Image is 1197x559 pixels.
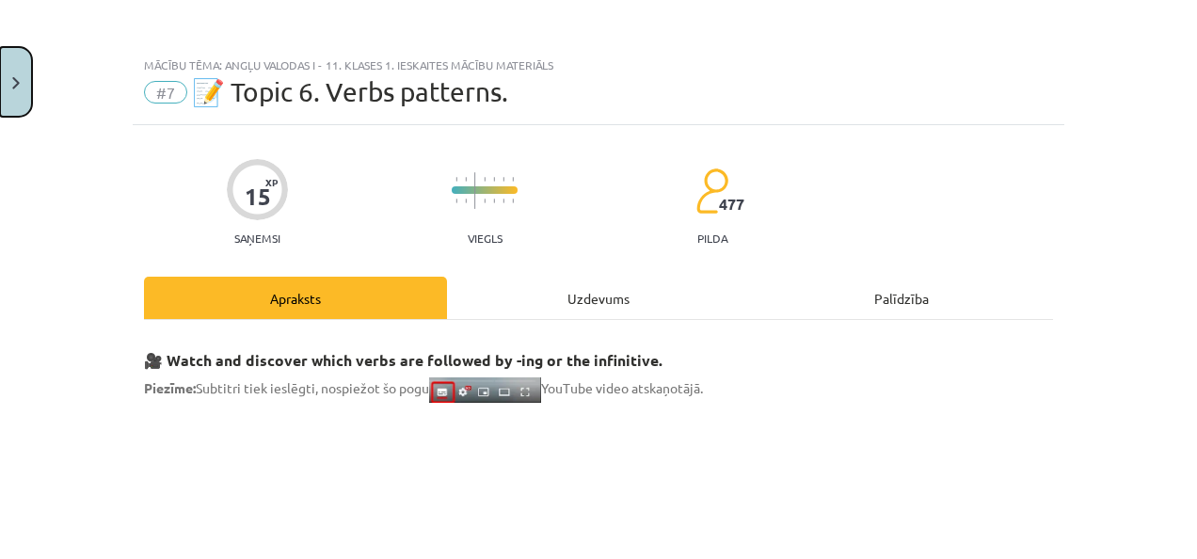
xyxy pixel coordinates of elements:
[695,168,728,215] img: students-c634bb4e5e11cddfef0936a35e636f08e4e9abd3cc4e673bd6f9a4125e45ecb1.svg
[144,379,196,396] strong: Piezīme:
[750,277,1053,319] div: Palīdzība
[493,199,495,203] img: icon-short-line-57e1e144782c952c97e751825c79c345078a6d821885a25fce030b3d8c18986b.svg
[144,379,703,396] span: Subtitri tiek ieslēgti, nospiežot šo pogu YouTube video atskaņotājā.
[227,232,288,245] p: Saņemsi
[192,76,508,107] span: 📝 Topic 6. Verbs patterns.
[512,177,514,182] img: icon-short-line-57e1e144782c952c97e751825c79c345078a6d821885a25fce030b3d8c18986b.svg
[468,232,503,245] p: Viegls
[503,199,504,203] img: icon-short-line-57e1e144782c952c97e751825c79c345078a6d821885a25fce030b3d8c18986b.svg
[455,199,457,203] img: icon-short-line-57e1e144782c952c97e751825c79c345078a6d821885a25fce030b3d8c18986b.svg
[465,177,467,182] img: icon-short-line-57e1e144782c952c97e751825c79c345078a6d821885a25fce030b3d8c18986b.svg
[144,58,1053,72] div: Mācību tēma: Angļu valodas i - 11. klases 1. ieskaites mācību materiāls
[245,184,271,210] div: 15
[493,177,495,182] img: icon-short-line-57e1e144782c952c97e751825c79c345078a6d821885a25fce030b3d8c18986b.svg
[503,177,504,182] img: icon-short-line-57e1e144782c952c97e751825c79c345078a6d821885a25fce030b3d8c18986b.svg
[265,177,278,187] span: XP
[465,199,467,203] img: icon-short-line-57e1e144782c952c97e751825c79c345078a6d821885a25fce030b3d8c18986b.svg
[512,199,514,203] img: icon-short-line-57e1e144782c952c97e751825c79c345078a6d821885a25fce030b3d8c18986b.svg
[484,177,486,182] img: icon-short-line-57e1e144782c952c97e751825c79c345078a6d821885a25fce030b3d8c18986b.svg
[144,277,447,319] div: Apraksts
[455,177,457,182] img: icon-short-line-57e1e144782c952c97e751825c79c345078a6d821885a25fce030b3d8c18986b.svg
[697,232,727,245] p: pilda
[474,172,476,209] img: icon-long-line-d9ea69661e0d244f92f715978eff75569469978d946b2353a9bb055b3ed8787d.svg
[12,77,20,89] img: icon-close-lesson-0947bae3869378f0d4975bcd49f059093ad1ed9edebbc8119c70593378902aed.svg
[447,277,750,319] div: Uzdevums
[144,81,187,104] span: #7
[719,196,744,213] span: 477
[484,199,486,203] img: icon-short-line-57e1e144782c952c97e751825c79c345078a6d821885a25fce030b3d8c18986b.svg
[144,350,662,370] strong: 🎥 Watch and discover which verbs are followed by -ing or the infinitive.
